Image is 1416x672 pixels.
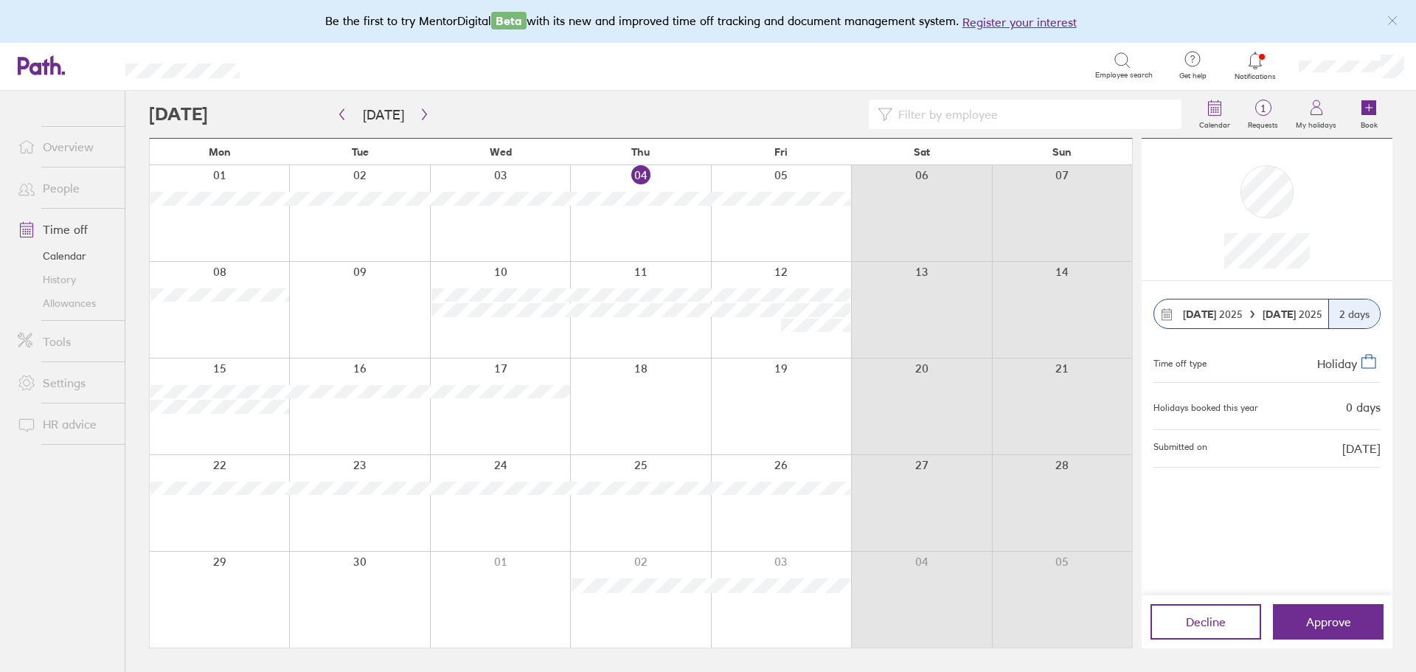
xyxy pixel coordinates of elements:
span: [DATE] [1342,442,1381,455]
a: My holidays [1287,91,1345,138]
a: 1Requests [1239,91,1287,138]
label: My holidays [1287,117,1345,130]
span: Holiday [1317,356,1357,371]
span: 1 [1239,103,1287,114]
span: Approve [1306,615,1351,628]
span: 2025 [1263,308,1322,320]
span: Employee search [1095,71,1153,80]
span: Thu [631,146,650,158]
div: Search [280,58,317,72]
span: Get help [1169,72,1217,80]
button: Decline [1150,604,1261,640]
div: Holidays booked this year [1153,403,1258,413]
input: Filter by employee [892,100,1173,128]
span: Submitted on [1153,442,1207,455]
label: Calendar [1190,117,1239,130]
a: Settings [6,368,125,398]
div: 0 days [1346,401,1381,414]
span: Beta [491,12,527,30]
label: Requests [1239,117,1287,130]
a: People [6,173,125,203]
a: Time off [6,215,125,244]
span: 2025 [1183,308,1243,320]
label: Book [1352,117,1386,130]
div: 2 days [1328,299,1380,328]
a: Calendar [6,244,125,268]
strong: [DATE] [1263,308,1299,321]
span: Tue [352,146,369,158]
span: Sat [914,146,930,158]
a: Tools [6,327,125,356]
span: Fri [774,146,788,158]
div: Time off type [1153,353,1207,370]
span: Mon [209,146,231,158]
span: Sun [1052,146,1072,158]
span: Notifications [1232,72,1280,81]
a: History [6,268,125,291]
button: [DATE] [351,103,416,127]
a: Allowances [6,291,125,315]
a: Calendar [1190,91,1239,138]
span: Wed [490,146,512,158]
a: Overview [6,132,125,162]
span: Decline [1186,615,1226,628]
button: Register your interest [962,13,1077,31]
a: Book [1345,91,1392,138]
a: Notifications [1232,50,1280,81]
strong: [DATE] [1183,308,1216,321]
button: Approve [1273,604,1384,640]
div: Be the first to try MentorDigital with its new and improved time off tracking and document manage... [325,12,1091,31]
a: HR advice [6,409,125,439]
